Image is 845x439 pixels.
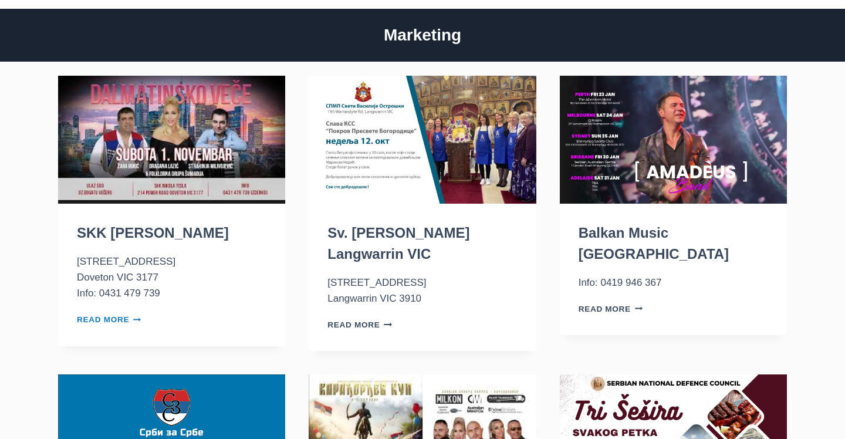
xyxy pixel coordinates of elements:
[579,275,768,291] p: Info: 0419 946 367
[327,225,469,262] a: Sv. [PERSON_NAME] Langwarrin VIC
[58,23,787,48] h2: Marketing
[77,254,266,302] p: [STREET_ADDRESS] Doveton VIC 3177 Info: 0431 479 739
[58,76,285,204] img: SKK Nikola Tesla
[560,76,787,204] img: Balkan Music Australia
[579,305,643,313] a: Read More
[327,320,392,329] a: Read More
[579,225,729,262] a: Balkan Music [GEOGRAPHIC_DATA]
[77,225,229,241] a: SKK [PERSON_NAME]
[327,275,517,306] p: [STREET_ADDRESS] Langwarrin VIC 3910
[309,76,536,204] img: Sv. Vasilije Ostroški Langwarrin VIC
[77,315,141,324] a: Read More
